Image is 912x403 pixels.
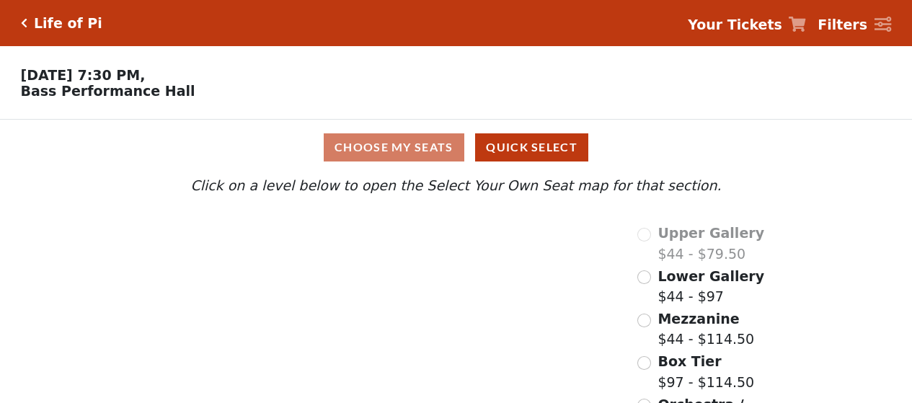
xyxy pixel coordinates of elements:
a: Filters [818,14,891,35]
span: Box Tier [658,353,721,369]
button: Quick Select [475,133,588,161]
path: Upper Gallery - Seats Available: 0 [236,217,407,258]
label: $44 - $79.50 [658,223,764,264]
label: $44 - $97 [658,266,764,307]
label: $44 - $114.50 [658,309,754,350]
strong: Your Tickets [688,17,782,32]
strong: Filters [818,17,867,32]
span: Lower Gallery [658,268,764,284]
p: Click on a level below to open the Select Your Own Seat map for that section. [124,175,787,196]
span: Mezzanine [658,311,739,327]
a: Your Tickets [688,14,806,35]
a: Click here to go back to filters [21,18,27,28]
path: Lower Gallery - Seats Available: 170 [250,250,431,308]
h5: Life of Pi [34,15,102,32]
label: $97 - $114.50 [658,351,754,392]
span: Upper Gallery [658,225,764,241]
